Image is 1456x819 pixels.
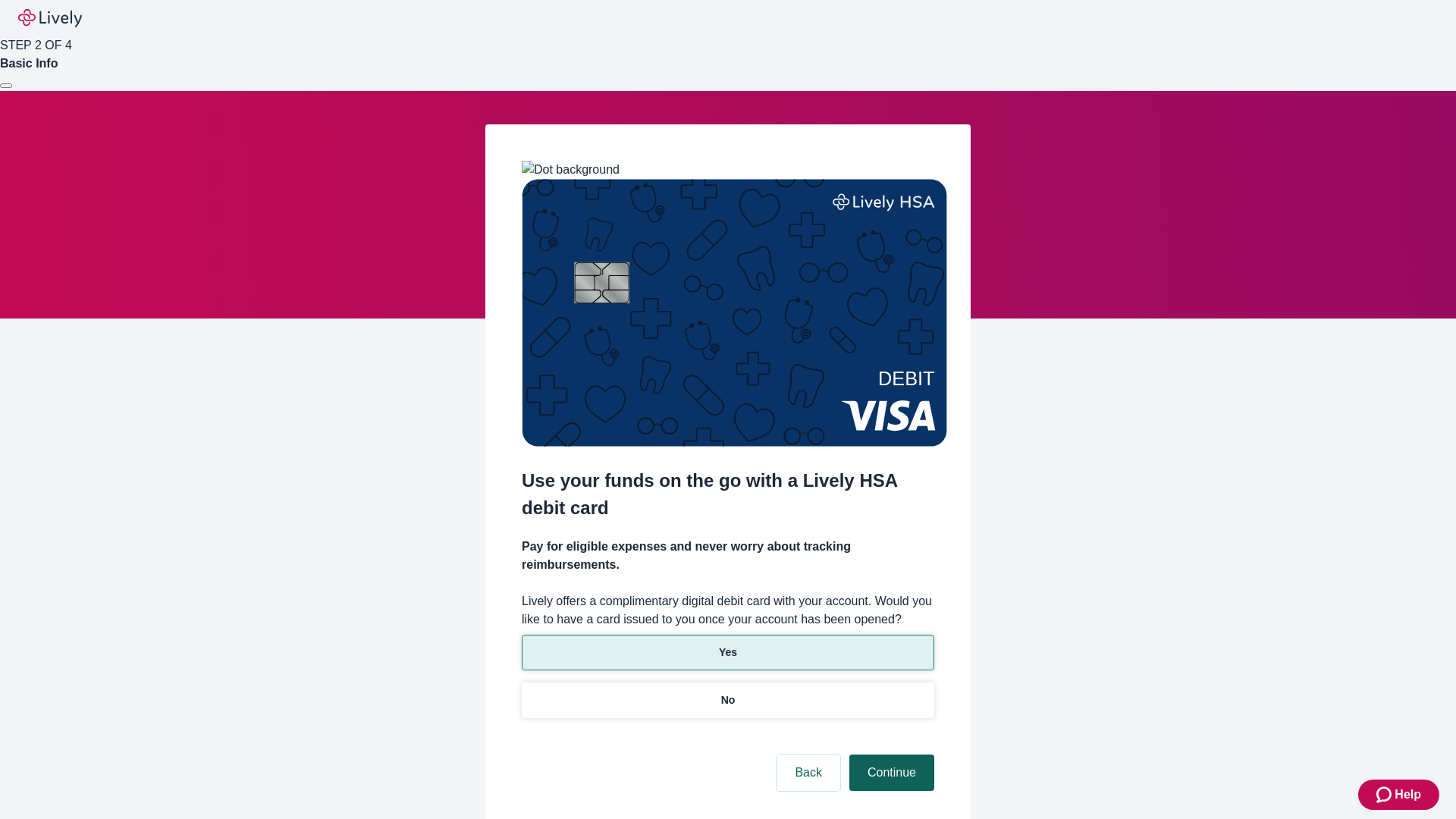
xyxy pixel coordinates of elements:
[522,682,934,718] button: No
[522,538,934,574] h4: Pay for eligible expenses and never worry about tracking reimbursements.
[1358,780,1439,810] button: Zendesk support iconHelp
[18,9,82,27] img: Lively
[719,645,737,661] p: Yes
[522,592,934,629] label: Lively offers a complimentary digital debit card with your account. Would you like to have a card...
[1395,786,1421,804] span: Help
[522,161,620,179] img: Dot background
[522,179,947,447] img: Debit card
[849,755,934,791] button: Continue
[1376,786,1395,804] svg: Zendesk support icon
[721,692,736,708] p: No
[522,467,934,522] h2: Use your funds on the go with a Lively HSA debit card
[777,755,840,791] button: Back
[522,635,934,670] button: Yes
